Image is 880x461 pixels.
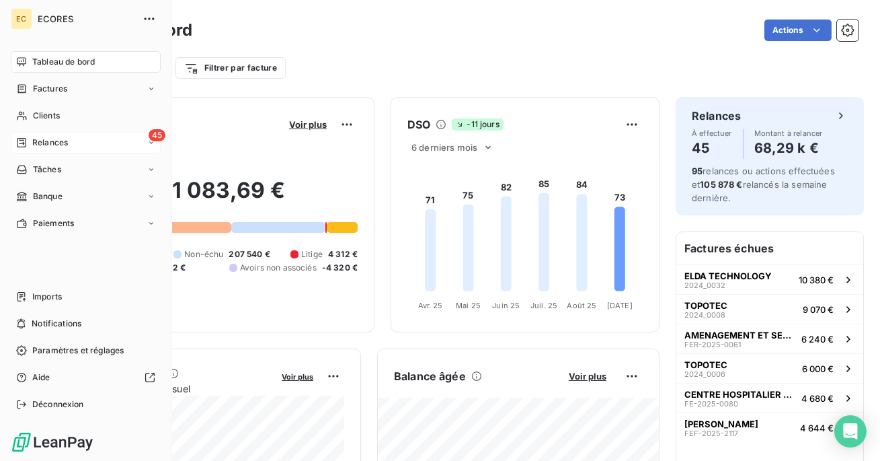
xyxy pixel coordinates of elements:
[32,318,81,330] span: Notifications
[676,383,863,413] button: CENTRE HOSPITALIER D'ARLESFE-2025-00804 680 €
[32,137,68,149] span: Relances
[700,179,742,190] span: 105 878 €
[11,367,161,388] a: Aide
[684,370,725,378] span: 2024_0006
[799,275,834,285] span: 10 380 €
[607,301,633,310] tspan: [DATE]
[33,190,63,203] span: Banque
[684,311,725,319] span: 2024_0008
[456,301,481,310] tspan: Mai 25
[565,370,610,382] button: Voir plus
[411,142,477,153] span: 6 derniers mois
[322,262,358,274] span: -4 320 €
[407,116,430,133] h6: DSO
[289,119,327,130] span: Voir plus
[394,368,466,384] h6: Balance âgée
[684,271,772,281] span: ELDA TECHNOLOGY
[684,429,738,437] span: FEF-2025-2117
[149,129,165,141] span: 45
[801,334,834,345] span: 6 240 €
[676,294,863,324] button: TOPOTEC2024_00089 070 €
[282,372,313,382] span: Voir plus
[692,166,703,176] span: 95
[32,398,84,411] span: Déconnexion
[800,423,834,433] span: 4 644 €
[684,389,796,400] span: CENTRE HOSPITALIER D'ARLES
[684,300,727,311] span: TOPOTEC
[175,57,286,79] button: Filtrer par facture
[33,217,74,229] span: Paiements
[240,262,317,274] span: Avoirs non associés
[692,129,732,137] span: À effectuer
[76,382,272,396] span: Chiffre d'affaires mensuel
[301,248,323,260] span: Litige
[33,110,60,122] span: Clients
[676,413,863,442] button: [PERSON_NAME]FEF-2025-21174 644 €
[184,248,223,260] span: Non-échu
[33,83,67,95] span: Factures
[684,330,796,341] span: AMENAGEMENT ET SERVICES
[801,393,834,404] span: 4 680 €
[676,264,863,294] button: ELDA TECHNOLOGY2024_003210 380 €
[76,177,358,217] h2: 611 083,69 €
[11,431,94,453] img: Logo LeanPay
[684,400,738,408] span: FE-2025-0080
[684,359,727,370] span: TOPOTEC
[452,118,503,131] span: -11 jours
[684,341,741,349] span: FER-2025-0061
[676,324,863,353] button: AMENAGEMENT ET SERVICESFER-2025-00616 240 €
[38,13,134,24] span: ECORES
[418,301,443,310] tspan: Avr. 25
[32,291,62,303] span: Imports
[32,56,95,68] span: Tableau de bord
[834,415,867,448] div: Open Intercom Messenger
[684,281,725,289] span: 2024_0032
[692,137,732,159] h4: 45
[530,301,557,310] tspan: Juil. 25
[676,353,863,383] button: TOPOTEC2024_00066 000 €
[802,363,834,374] span: 6 000 €
[32,371,50,384] span: Aide
[328,248,358,260] span: 4 312 €
[764,20,832,41] button: Actions
[676,232,863,264] h6: Factures échues
[684,419,758,429] span: [PERSON_NAME]
[33,164,61,176] span: Tâches
[754,129,823,137] span: Montant à relancer
[692,108,741,124] h6: Relances
[492,301,520,310] tspan: Juin 25
[278,370,317,382] button: Voir plus
[229,248,270,260] span: 207 540 €
[803,304,834,315] span: 9 070 €
[567,301,596,310] tspan: Août 25
[754,137,823,159] h4: 68,29 k €
[285,118,331,131] button: Voir plus
[11,8,32,30] div: EC
[32,345,124,357] span: Paramètres et réglages
[692,166,835,203] span: relances ou actions effectuées et relancés la semaine dernière.
[569,371,606,382] span: Voir plus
